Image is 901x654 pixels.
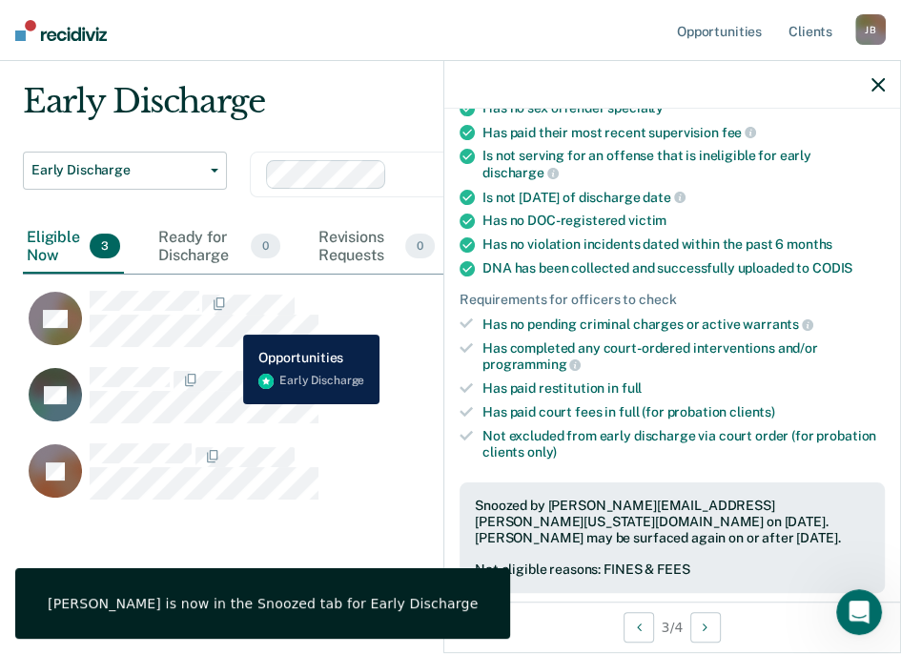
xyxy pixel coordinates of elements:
div: Has paid restitution in [482,380,885,397]
div: Requirements for officers to check [460,292,885,308]
div: Has no violation incidents dated within the past 6 [482,236,885,253]
div: 3 / 4 [444,602,900,652]
div: DNA has been collected and successfully uploaded to [482,260,885,276]
span: 0 [405,234,435,258]
span: 3 [90,234,120,258]
span: 0 [251,234,280,258]
span: clients) [729,404,775,419]
div: Has no DOC-registered [482,213,885,229]
span: CODIS [812,260,852,276]
div: Has completed any court-ordered interventions and/or [482,340,885,373]
div: Snoozed by [PERSON_NAME][EMAIL_ADDRESS][PERSON_NAME][US_STATE][DOMAIN_NAME] on [DATE]. [PERSON_NA... [475,498,870,545]
div: Not excluded from early discharge via court order (for probation clients [482,428,885,460]
div: Revisions Requests [315,220,440,274]
div: CaseloadOpportunityCell-6059725 [23,442,771,519]
div: Eligible Now [23,220,124,274]
button: Previous Opportunity [624,612,654,643]
iframe: Intercom live chat [836,589,882,635]
div: Ready for Discharge [154,220,284,274]
span: date [643,190,685,205]
div: [PERSON_NAME] is now in the Snoozed tab for Early Discharge [48,595,478,612]
div: Is not [DATE] of discharge [482,189,885,206]
div: Has paid court fees in full (for probation [482,404,885,420]
span: fee [722,125,756,140]
img: Recidiviz [15,20,107,41]
div: Has no pending criminal charges or active [482,316,885,333]
div: CaseloadOpportunityCell-6186021 [23,290,771,366]
span: full [622,380,642,396]
button: Next Opportunity [690,612,721,643]
span: months [787,236,832,252]
div: CaseloadOpportunityCell-6025023 [23,366,771,442]
span: only) [527,444,557,460]
span: discharge [482,165,559,180]
div: J B [855,14,886,45]
div: Has paid their most recent supervision [482,124,885,141]
div: Not eligible reasons: FINES & FEES [475,562,870,578]
span: Early Discharge [31,162,203,178]
span: warrants [743,317,813,332]
span: victim [628,213,666,228]
div: Early Discharge [23,82,834,136]
span: specialty [607,100,664,115]
div: Is not serving for an offense that is ineligible for early [482,148,885,180]
span: programming [482,357,581,372]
